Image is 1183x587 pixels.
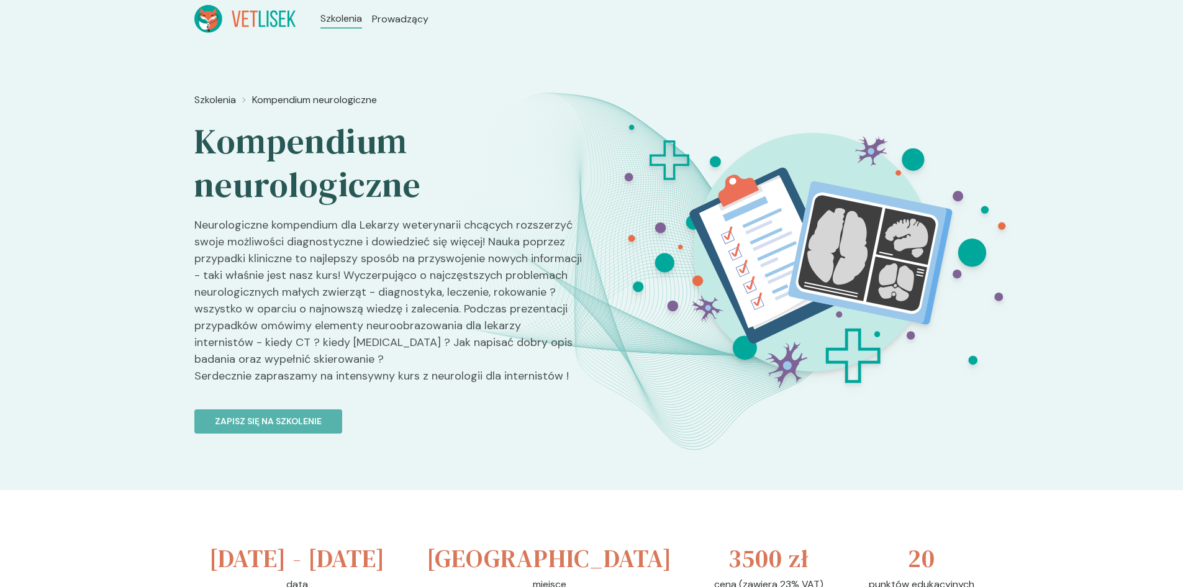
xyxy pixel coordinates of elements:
[194,120,582,207] h2: Kompendium neurologiczne
[194,217,582,394] p: Neurologiczne kompendium dla Lekarzy weterynarii chcących rozszerzyć swoje możliwości diagnostycz...
[372,12,428,27] a: Prowadzący
[320,11,362,26] a: Szkolenia
[194,409,342,434] button: Zapisz się na szkolenie
[194,93,236,107] a: Szkolenia
[215,415,322,428] p: Zapisz się na szkolenie
[590,88,1031,419] img: Z2B81JbqstJ98kzt_Neuroo_BT.svg
[427,540,672,577] h3: [GEOGRAPHIC_DATA]
[209,540,385,577] h3: [DATE] - [DATE]
[252,93,377,107] a: Kompendium neurologiczne
[194,394,582,434] a: Zapisz się na szkolenie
